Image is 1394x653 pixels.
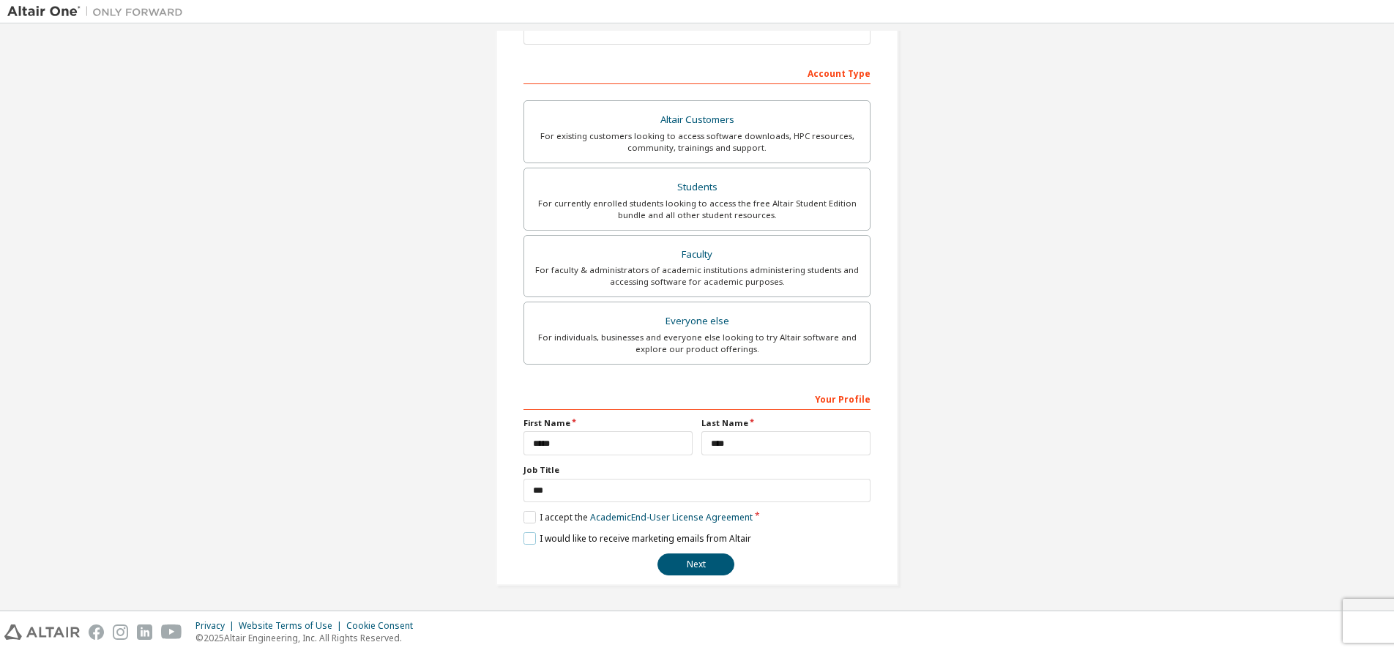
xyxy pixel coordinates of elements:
[533,198,861,221] div: For currently enrolled students looking to access the free Altair Student Edition bundle and all ...
[346,620,422,632] div: Cookie Consent
[523,417,693,429] label: First Name
[113,624,128,640] img: instagram.svg
[533,110,861,130] div: Altair Customers
[533,311,861,332] div: Everyone else
[523,511,753,523] label: I accept the
[533,332,861,355] div: For individuals, businesses and everyone else looking to try Altair software and explore our prod...
[7,4,190,19] img: Altair One
[137,624,152,640] img: linkedin.svg
[523,464,871,476] label: Job Title
[590,511,753,523] a: Academic End-User License Agreement
[195,620,239,632] div: Privacy
[523,532,751,545] label: I would like to receive marketing emails from Altair
[239,620,346,632] div: Website Terms of Use
[701,417,871,429] label: Last Name
[523,61,871,84] div: Account Type
[89,624,104,640] img: facebook.svg
[657,553,734,575] button: Next
[533,264,861,288] div: For faculty & administrators of academic institutions administering students and accessing softwa...
[523,387,871,410] div: Your Profile
[4,624,80,640] img: altair_logo.svg
[533,177,861,198] div: Students
[533,130,861,154] div: For existing customers looking to access software downloads, HPC resources, community, trainings ...
[161,624,182,640] img: youtube.svg
[533,245,861,265] div: Faculty
[195,632,422,644] p: © 2025 Altair Engineering, Inc. All Rights Reserved.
